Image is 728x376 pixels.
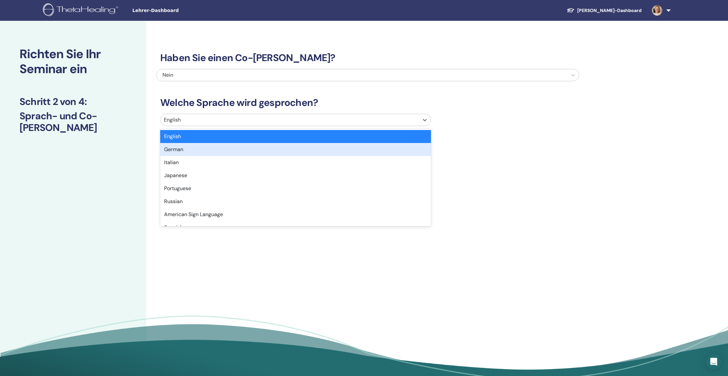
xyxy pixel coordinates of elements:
img: default.jpg [652,5,662,16]
h2: Richten Sie Ihr Seminar ein [19,47,127,76]
h3: Sprach- und Co-[PERSON_NAME] [19,110,127,134]
img: logo.png [43,3,121,18]
div: American Sign Language [160,208,431,221]
h3: Haben Sie einen Co-[PERSON_NAME]? [156,52,579,64]
span: Nein [162,71,173,78]
h3: Schritt 2 von 4 : [19,96,127,108]
div: Spanish [160,221,431,234]
div: English [160,130,431,143]
div: German [160,143,431,156]
div: Russian [160,195,431,208]
span: Lehrer-Dashboard [132,7,230,14]
div: Japanese [160,169,431,182]
img: graduation-cap-white.svg [567,7,575,13]
h3: Welche Sprache wird gesprochen? [156,97,579,109]
div: Italian [160,156,431,169]
div: Open Intercom Messenger [706,354,721,370]
div: Portuguese [160,182,431,195]
a: [PERSON_NAME]-Dashboard [562,5,647,17]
